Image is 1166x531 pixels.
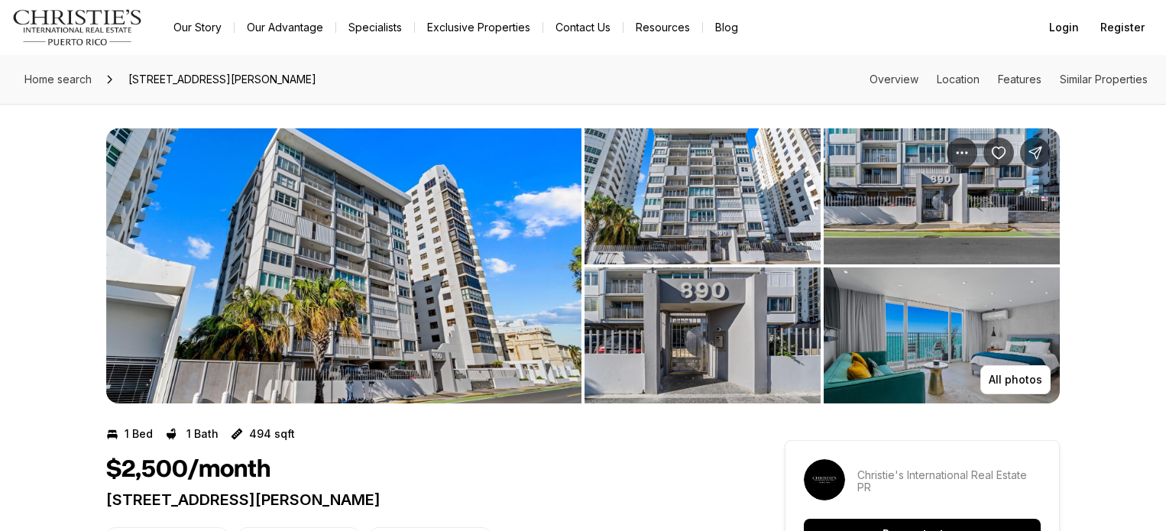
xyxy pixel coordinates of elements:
[1020,138,1051,168] button: Share Property: 890 AVE ASHFORD #10
[106,128,581,403] li: 1 of 7
[937,73,980,86] a: Skip to: Location
[998,73,1041,86] a: Skip to: Features
[703,17,750,38] a: Blog
[585,128,821,264] button: View image gallery
[1100,21,1145,34] span: Register
[106,455,270,484] h1: $2,500/month
[415,17,543,38] a: Exclusive Properties
[980,365,1051,394] button: All photos
[186,428,219,440] p: 1 Bath
[543,17,623,38] button: Contact Us
[12,9,143,46] img: logo
[106,491,730,509] p: [STREET_ADDRESS][PERSON_NAME]
[122,67,322,92] span: [STREET_ADDRESS][PERSON_NAME]
[1040,12,1088,43] button: Login
[106,128,581,403] button: View image gallery
[1091,12,1154,43] button: Register
[824,267,1060,403] button: View image gallery
[947,138,977,168] button: Property options
[870,73,918,86] a: Skip to: Overview
[1049,21,1079,34] span: Login
[24,73,92,86] span: Home search
[1060,73,1148,86] a: Skip to: Similar Properties
[336,17,414,38] a: Specialists
[857,469,1041,494] p: Christie's International Real Estate PR
[249,428,295,440] p: 494 sqft
[824,128,1060,264] button: View image gallery
[623,17,702,38] a: Resources
[585,267,821,403] button: View image gallery
[161,17,234,38] a: Our Story
[983,138,1014,168] button: Save Property: 890 AVE ASHFORD #10
[18,67,98,92] a: Home search
[106,128,1060,403] div: Listing Photos
[989,374,1042,386] p: All photos
[585,128,1060,403] li: 2 of 7
[125,428,153,440] p: 1 Bed
[870,73,1148,86] nav: Page section menu
[235,17,335,38] a: Our Advantage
